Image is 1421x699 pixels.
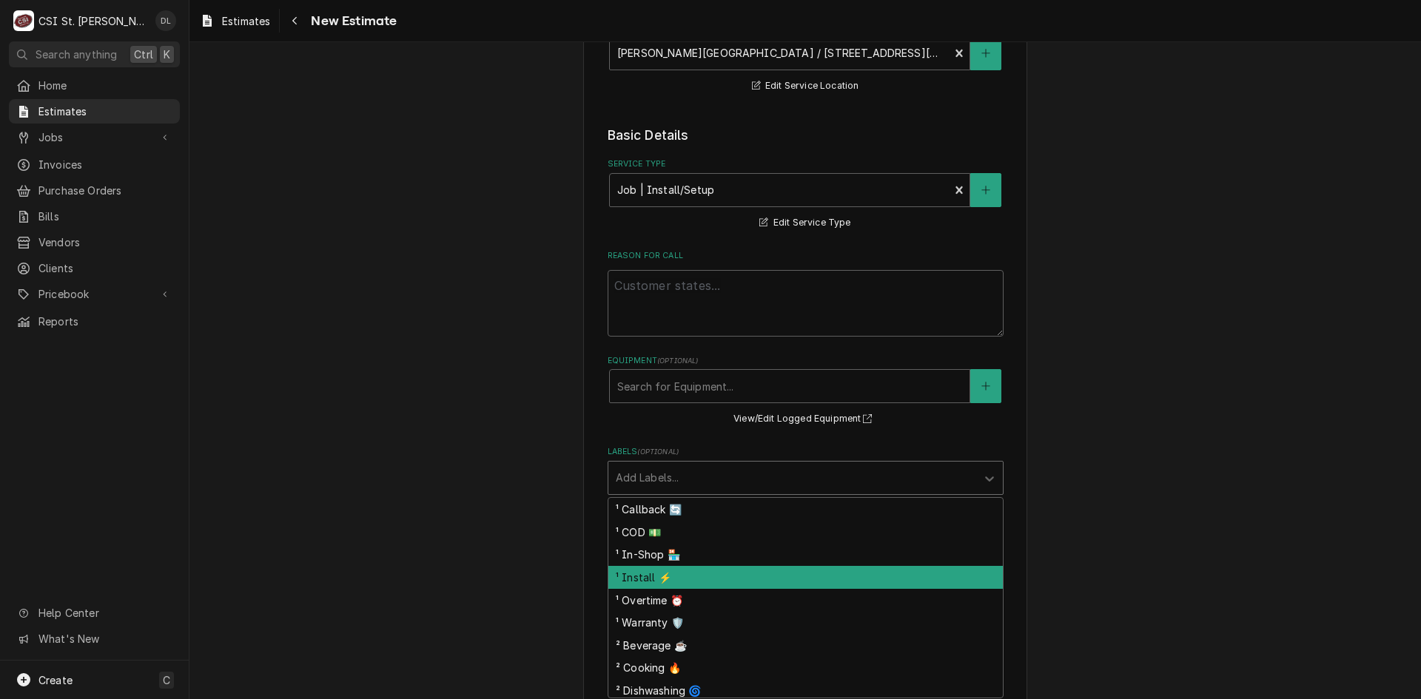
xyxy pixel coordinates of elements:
[194,9,276,33] a: Estimates
[9,73,180,98] a: Home
[13,10,34,31] div: C
[657,357,699,365] span: ( optional )
[9,125,180,149] a: Go to Jobs
[9,152,180,177] a: Invoices
[38,157,172,172] span: Invoices
[38,13,147,29] div: CSI St. [PERSON_NAME]
[608,158,1004,232] div: Service Type
[9,99,180,124] a: Estimates
[9,178,180,203] a: Purchase Orders
[608,657,1003,680] div: ² Cooking 🔥
[608,498,1003,521] div: ¹ Callback 🔄
[608,446,1004,458] label: Labels
[970,369,1001,403] button: Create New Equipment
[608,566,1003,589] div: ¹ Install ⚡️
[608,355,1004,428] div: Equipment
[970,173,1001,207] button: Create New Service
[9,256,180,280] a: Clients
[9,282,180,306] a: Go to Pricebook
[637,448,679,456] span: ( optional )
[981,185,990,195] svg: Create New Service
[38,209,172,224] span: Bills
[13,10,34,31] div: CSI St. Louis's Avatar
[155,10,176,31] div: DL
[38,183,172,198] span: Purchase Orders
[38,129,150,145] span: Jobs
[608,543,1003,566] div: ¹ In-Shop 🏪
[608,126,1004,145] legend: Basic Details
[306,11,397,31] span: New Estimate
[9,41,180,67] button: Search anythingCtrlK
[608,446,1004,494] div: Labels
[9,627,180,651] a: Go to What's New
[38,78,172,93] span: Home
[608,634,1003,657] div: ² Beverage ☕️
[981,48,990,58] svg: Create New Location
[38,605,171,621] span: Help Center
[970,36,1001,70] button: Create New Location
[981,381,990,391] svg: Create New Equipment
[38,674,73,686] span: Create
[608,250,1004,262] label: Reason For Call
[38,314,172,329] span: Reports
[164,47,170,62] span: K
[134,47,153,62] span: Ctrl
[608,521,1003,544] div: ¹ COD 💵
[608,355,1004,367] label: Equipment
[38,286,150,302] span: Pricebook
[9,309,180,334] a: Reports
[283,9,306,33] button: Navigate back
[757,214,853,232] button: Edit Service Type
[608,611,1003,634] div: ¹ Warranty 🛡️
[608,589,1003,612] div: ¹ Overtime ⏰
[9,601,180,625] a: Go to Help Center
[608,21,1004,95] div: Service Location
[38,104,172,119] span: Estimates
[9,204,180,229] a: Bills
[9,230,180,254] a: Vendors
[155,10,176,31] div: David Lindsey's Avatar
[38,234,172,250] span: Vendors
[163,672,170,688] span: C
[750,77,861,95] button: Edit Service Location
[608,250,1004,337] div: Reason For Call
[36,47,117,62] span: Search anything
[731,410,879,428] button: View/Edit Logged Equipment
[222,13,270,29] span: Estimates
[38,631,171,646] span: What's New
[38,260,172,276] span: Clients
[608,158,1004,170] label: Service Type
